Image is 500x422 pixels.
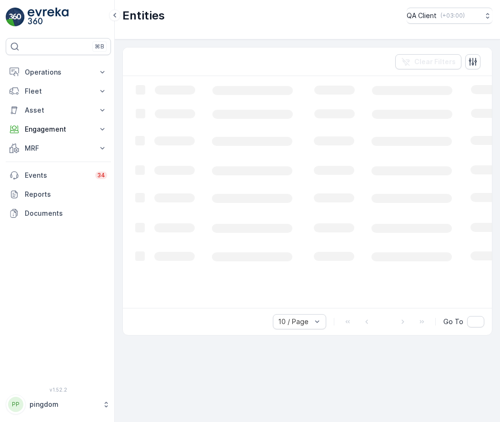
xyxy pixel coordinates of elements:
[25,209,107,218] p: Documents
[28,8,69,27] img: logo_light-DOdMpM7g.png
[440,12,465,19] p: ( +03:00 )
[443,317,463,326] span: Go To
[95,43,104,50] p: ⌘B
[6,8,25,27] img: logo
[25,190,107,199] p: Reports
[395,54,461,69] button: Clear Filters
[6,139,111,158] button: MRF
[6,63,111,82] button: Operations
[6,394,111,414] button: PPpingdom
[6,185,111,204] a: Reports
[407,11,437,20] p: QA Client
[6,387,111,393] span: v 1.52.2
[25,171,90,180] p: Events
[122,8,165,23] p: Entities
[8,397,23,412] div: PP
[25,86,92,96] p: Fleet
[414,57,456,67] p: Clear Filters
[6,166,111,185] a: Events34
[6,120,111,139] button: Engagement
[97,172,105,179] p: 34
[6,82,111,101] button: Fleet
[25,144,92,153] p: MRF
[25,105,92,115] p: Asset
[6,101,111,120] button: Asset
[6,204,111,223] a: Documents
[30,400,98,409] p: pingdom
[407,8,492,24] button: QA Client(+03:00)
[25,67,92,77] p: Operations
[25,125,92,134] p: Engagement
